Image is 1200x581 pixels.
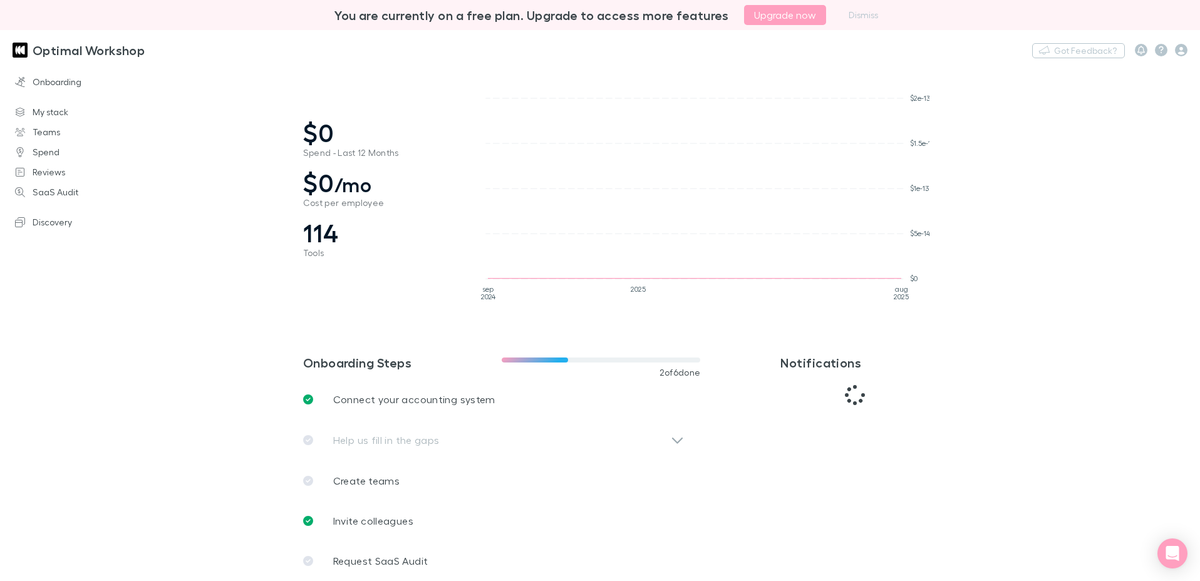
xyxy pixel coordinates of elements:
[3,102,169,122] a: My stack
[333,513,413,528] p: Invite colleagues
[333,473,400,488] p: Create teams
[894,292,909,301] tspan: 2025
[480,292,495,301] tspan: 2024
[33,43,145,58] h3: Optimal Workshop
[303,198,460,208] span: Cost per employee
[1157,538,1187,568] div: Open Intercom Messenger
[1032,43,1125,58] button: Got Feedback?
[3,162,169,182] a: Reviews
[631,285,646,293] tspan: 2025
[303,355,502,370] h3: Onboarding Steps
[3,182,169,202] a: SaaS Audit
[303,168,460,198] span: $0
[5,35,152,65] a: Optimal Workshop
[910,94,935,102] tspan: $2e-13K
[293,461,711,501] a: Create teams
[3,142,169,162] a: Spend
[3,212,169,232] a: Discovery
[894,285,908,293] tspan: aug
[3,72,169,92] a: Onboarding
[3,122,169,142] a: Teams
[659,368,701,378] span: 2 of 6 done
[910,184,934,192] tspan: $1e-13K
[333,392,495,407] p: Connect your accounting system
[482,285,493,293] tspan: sep
[333,553,428,568] p: Request SaaS Audit
[293,501,711,541] a: Invite colleagues
[910,139,939,147] tspan: $1.5e-13K
[841,8,886,23] button: Dismiss
[303,248,460,258] span: Tools
[303,218,460,248] span: 114
[303,118,460,148] span: $0
[910,274,918,282] tspan: $0
[334,8,729,23] h3: You are currently on a free plan. Upgrade to access more features
[13,43,28,58] img: Optimal Workshop's Logo
[910,229,935,237] tspan: $5e-14K
[303,148,460,158] span: Spend - Last 12 Months
[744,5,826,25] button: Upgrade now
[293,379,711,419] a: Connect your accounting system
[780,355,939,370] h3: Notifications
[293,541,711,581] a: Request SaaS Audit
[334,172,373,197] span: /mo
